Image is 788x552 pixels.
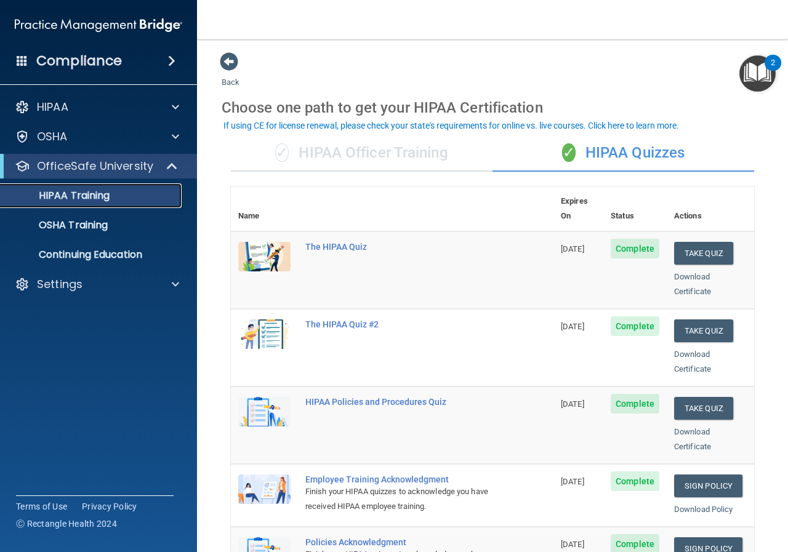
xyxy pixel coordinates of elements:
[36,52,122,70] h4: Compliance
[8,190,110,202] p: HIPAA Training
[603,186,667,231] th: Status
[561,322,584,331] span: [DATE]
[561,540,584,549] span: [DATE]
[674,350,711,374] a: Download Certificate
[37,100,68,114] p: HIPAA
[231,135,492,172] div: HIPAA Officer Training
[15,277,179,292] a: Settings
[674,272,711,296] a: Download Certificate
[611,239,659,258] span: Complete
[561,477,584,486] span: [DATE]
[667,186,754,231] th: Actions
[562,143,576,162] span: ✓
[305,397,492,407] div: HIPAA Policies and Procedures Quiz
[16,500,67,513] a: Terms of Use
[305,474,492,484] div: Employee Training Acknowledgment
[275,143,289,162] span: ✓
[575,465,773,514] iframe: Drift Widget Chat Controller
[674,427,711,451] a: Download Certificate
[674,397,733,420] button: Take Quiz
[16,518,117,530] span: Ⓒ Rectangle Health 2024
[305,242,492,252] div: The HIPAA Quiz
[37,159,153,174] p: OfficeSafe University
[561,244,584,254] span: [DATE]
[8,249,176,261] p: Continuing Education
[674,242,733,265] button: Take Quiz
[37,277,82,292] p: Settings
[15,129,179,144] a: OSHA
[37,129,68,144] p: OSHA
[15,100,179,114] a: HIPAA
[15,13,182,38] img: PMB logo
[222,119,681,132] button: If using CE for license renewal, please check your state's requirements for online vs. live cours...
[82,500,137,513] a: Privacy Policy
[674,319,733,342] button: Take Quiz
[223,121,679,130] div: If using CE for license renewal, please check your state's requirements for online vs. live cours...
[222,90,763,126] div: Choose one path to get your HIPAA Certification
[15,159,179,174] a: OfficeSafe University
[222,63,239,87] a: Back
[611,394,659,414] span: Complete
[553,186,603,231] th: Expires On
[492,135,754,172] div: HIPAA Quizzes
[305,319,492,329] div: The HIPAA Quiz #2
[611,316,659,336] span: Complete
[231,186,298,231] th: Name
[771,63,775,79] div: 2
[305,537,492,547] div: Policies Acknowledgment
[561,399,584,409] span: [DATE]
[305,484,492,514] div: Finish your HIPAA quizzes to acknowledge you have received HIPAA employee training.
[8,219,108,231] p: OSHA Training
[739,55,776,92] button: Open Resource Center, 2 new notifications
